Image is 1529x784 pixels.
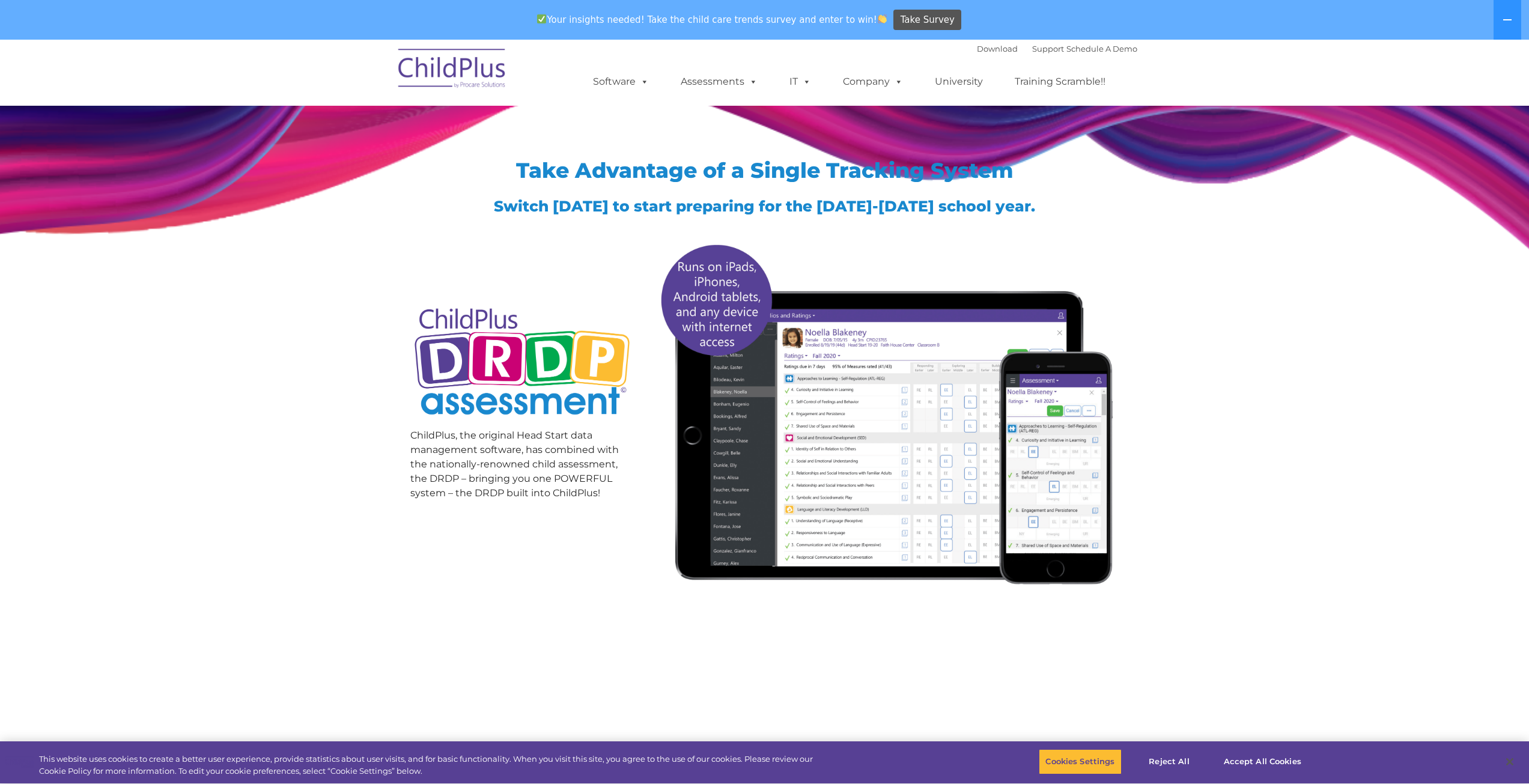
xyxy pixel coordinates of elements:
span: Take Survey [901,10,955,31]
a: IT [777,70,823,94]
span: Switch [DATE] to start preparing for the [DATE]-[DATE] school year. [494,197,1035,215]
a: Training Scramble!! [1003,70,1117,94]
span: Your insights needed! Take the child care trends survey and enter to win! [532,8,892,31]
a: Support [1032,44,1064,53]
a: Schedule A Demo [1066,44,1137,53]
a: Assessments [669,70,770,94]
button: Reject All [1132,749,1207,774]
button: Accept All Cookies [1217,749,1308,774]
button: Cookies Settings [1039,749,1121,774]
a: Software [581,70,661,94]
span: ChildPlus, the original Head Start data management software, has combined with the nationally-ren... [410,430,619,499]
img: Copyright - DRDP Logo [410,295,634,431]
a: Company [831,70,915,94]
img: ChildPlus by Procare Solutions [392,40,512,100]
img: 👏 [878,14,887,23]
a: University [923,70,995,94]
a: Download [977,44,1018,53]
font: | [977,44,1137,53]
div: This website uses cookies to create a better user experience, provide statistics about user visit... [39,753,841,777]
img: All-devices [652,235,1119,592]
button: Close [1497,749,1523,775]
img: ✅ [537,14,546,23]
a: Take Survey [893,10,961,31]
span: Take Advantage of a Single Tracking System [516,157,1014,183]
